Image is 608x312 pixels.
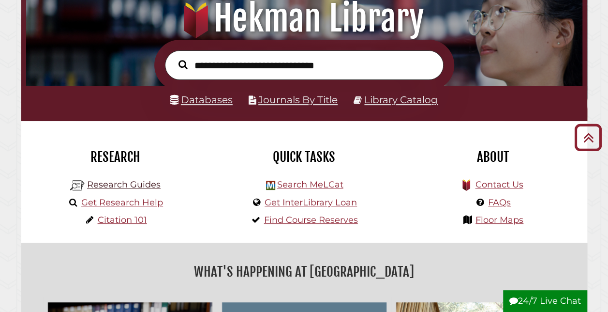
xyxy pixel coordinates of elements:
[277,179,343,190] a: Search MeLCat
[265,197,357,208] a: Get InterLibrary Loan
[406,149,580,165] h2: About
[98,215,147,225] a: Citation 101
[475,179,523,190] a: Contact Us
[87,179,161,190] a: Research Guides
[29,261,580,283] h2: What's Happening at [GEOGRAPHIC_DATA]
[266,181,275,190] img: Hekman Library Logo
[217,149,391,165] h2: Quick Tasks
[174,58,193,72] button: Search
[488,197,511,208] a: FAQs
[475,215,523,225] a: Floor Maps
[364,94,438,106] a: Library Catalog
[81,197,163,208] a: Get Research Help
[70,178,85,193] img: Hekman Library Logo
[258,94,338,106] a: Journals By Title
[170,94,233,106] a: Databases
[264,215,358,225] a: Find Course Reserves
[571,129,606,145] a: Back to Top
[178,60,188,69] i: Search
[29,149,203,165] h2: Research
